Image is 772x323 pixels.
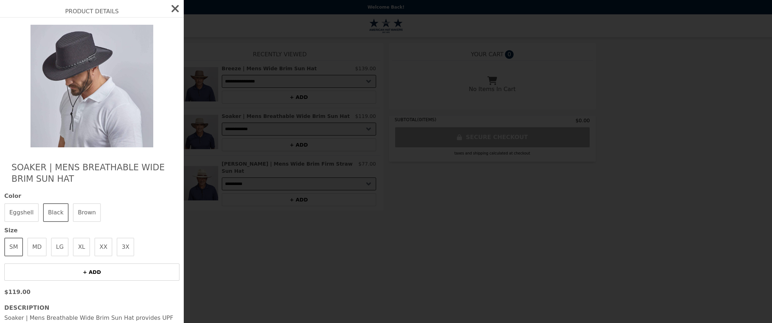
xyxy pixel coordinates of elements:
[4,203,39,222] button: Eggshell
[73,238,90,256] button: XL
[73,203,101,222] button: Brown
[4,304,179,312] h3: Description
[117,238,134,256] button: 3X
[4,288,179,296] p: $119.00
[4,263,179,281] button: + ADD
[4,238,23,256] button: SM
[43,203,69,222] button: Black
[51,238,69,256] button: LG
[4,192,179,200] span: Color
[26,25,158,147] img: Black / SM
[27,238,47,256] button: MD
[11,162,172,185] h2: Soaker | Mens Breathable Wide Brim Sun Hat
[94,238,112,256] button: XX
[4,226,179,235] span: Size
